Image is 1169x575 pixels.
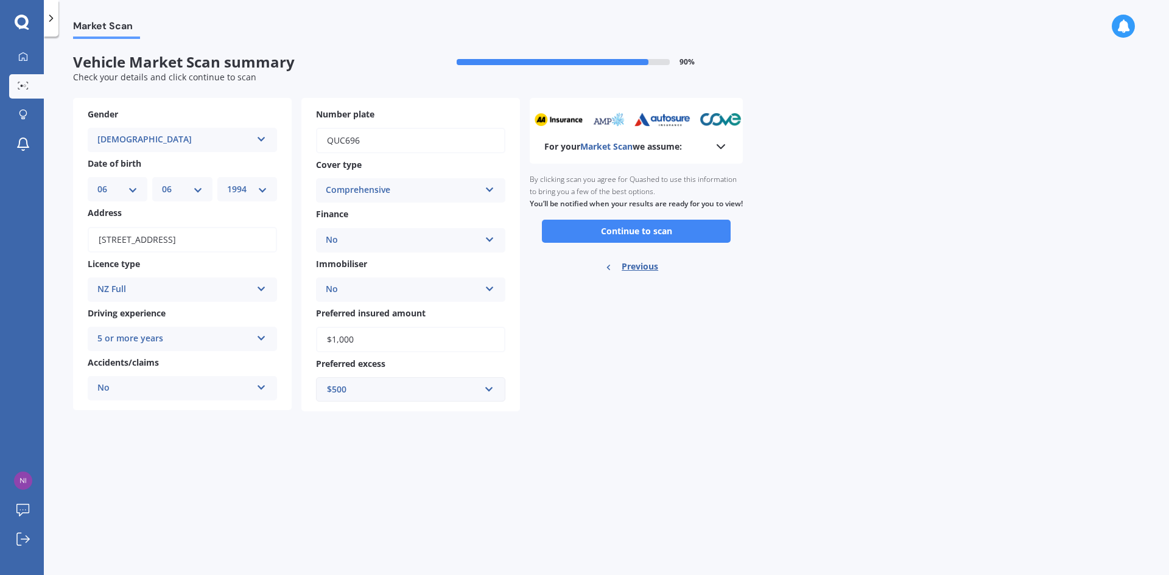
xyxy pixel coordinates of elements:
img: cove_sm.webp [695,113,737,127]
span: Accidents/claims [88,357,159,368]
span: Date of birth [88,158,141,169]
div: By clicking scan you agree for Quashed to use this information to bring you a few of the best opt... [530,164,743,220]
span: Number plate [316,108,374,120]
div: NZ Full [97,282,251,297]
span: Address [88,207,122,219]
img: autosure_sm.webp [630,113,686,127]
img: a283cc150941f2ed12a84e8fcb1b24de [14,472,32,490]
span: Market Scan [73,20,140,37]
b: You’ll be notified when your results are ready for you to view! [530,198,743,209]
img: amp_sm.png [587,113,620,127]
span: Gender [88,108,118,120]
span: Preferred insured amount [316,307,426,319]
span: Check your details and click continue to scan [73,71,256,83]
span: Market Scan [580,141,633,152]
span: Vehicle Market Scan summary [73,54,408,71]
div: No [97,381,251,396]
div: No [326,233,480,248]
div: 5 or more years [97,332,251,346]
b: For your we assume: [544,141,682,153]
span: Immobiliser [316,258,367,270]
span: Driving experience [88,307,166,319]
button: Continue to scan [542,220,731,243]
span: Finance [316,209,348,220]
span: 90 % [679,58,695,66]
div: No [326,282,480,297]
span: Licence type [88,258,140,270]
span: Previous [622,257,658,276]
div: $500 [327,383,480,396]
div: Comprehensive [326,183,480,198]
div: [DEMOGRAPHIC_DATA] [97,133,251,147]
img: aa_sm.webp [530,113,578,127]
span: Preferred excess [316,358,385,369]
span: Cover type [316,159,362,170]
